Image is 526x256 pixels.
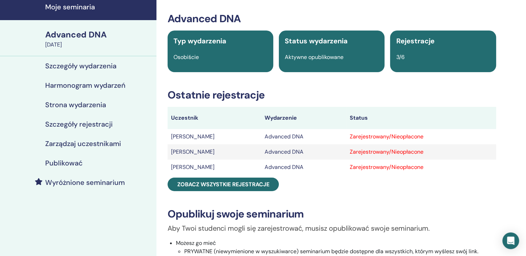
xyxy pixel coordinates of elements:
[45,81,126,89] h4: Harmonogram wydarzeń
[350,148,493,156] div: Zarejestrowany/Nieopłacone
[168,144,261,160] td: [PERSON_NAME]
[261,144,346,160] td: Advanced DNA
[168,129,261,144] td: [PERSON_NAME]
[350,163,493,171] div: Zarejestrowany/Nieopłacone
[168,208,496,220] h3: Opublikuj swoje seminarium
[261,129,346,144] td: Advanced DNA
[173,53,199,61] span: Osobiście
[45,101,106,109] h4: Strona wydarzenia
[45,41,152,49] div: [DATE]
[184,247,496,256] li: PRYWATNE (niewymienione w wyszukiwarce) seminarium będzie dostępne dla wszystkich, którym wyślesz...
[168,12,496,25] h3: Advanced DNA
[45,3,152,11] h4: Moje seminaria
[41,29,156,49] a: Advanced DNA[DATE]
[168,160,261,175] td: [PERSON_NAME]
[45,159,83,167] h4: Publikować
[261,107,346,129] th: Wydarzenie
[45,29,152,41] div: Advanced DNA
[177,181,269,188] span: Zobacz wszystkie rejestracje
[45,139,121,148] h4: Zarządzaj uczestnikami
[173,36,226,45] span: Typ wydarzenia
[45,62,116,70] h4: Szczegóły wydarzenia
[396,36,434,45] span: Rejestracje
[396,53,404,61] span: 3/6
[168,223,496,233] p: Aby Twoi studenci mogli się zarejestrować, musisz opublikować swoje seminarium.
[168,107,261,129] th: Uczestnik
[168,178,279,191] a: Zobacz wszystkie rejestracje
[168,89,496,101] h3: Ostatnie rejestracje
[350,133,493,141] div: Zarejestrowany/Nieopłacone
[45,178,125,187] h4: Wyróżnione seminarium
[45,120,113,128] h4: Szczegóły rejestracji
[346,107,496,129] th: Status
[285,36,348,45] span: Status wydarzenia
[502,232,519,249] div: Open Intercom Messenger
[261,160,346,175] td: Advanced DNA
[285,53,343,61] span: Aktywne opublikowane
